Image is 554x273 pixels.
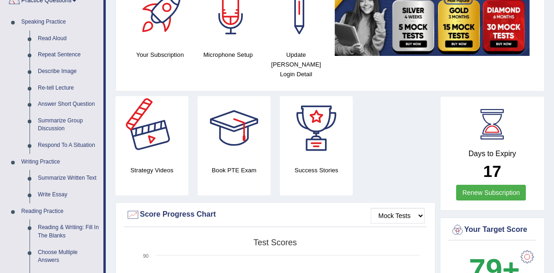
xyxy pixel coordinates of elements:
h4: Your Subscription [131,50,189,60]
a: Reading & Writing: Fill In The Blanks [34,219,103,244]
a: Re-tell Lecture [34,80,103,97]
a: Speaking Practice [17,14,103,30]
h4: Microphone Setup [199,50,257,60]
a: Read Aloud [34,30,103,47]
text: 90 [143,253,149,259]
a: Reading Practice [17,203,103,220]
div: Score Progress Chart [126,208,425,222]
h4: Success Stories [280,165,353,175]
h4: Strategy Videos [115,165,188,175]
a: Repeat Sentence [34,47,103,63]
a: Writing Practice [17,154,103,170]
div: Your Target Score [451,223,535,237]
a: Summarize Group Discussion [34,113,103,137]
a: Respond To A Situation [34,137,103,154]
h4: Days to Expiry [451,150,535,158]
a: Renew Subscription [456,185,526,200]
a: Write Essay [34,187,103,203]
a: Answer Short Question [34,96,103,113]
tspan: Test scores [253,238,297,247]
a: Summarize Written Text [34,170,103,187]
b: 17 [483,162,501,180]
a: Describe Image [34,63,103,80]
a: Choose Multiple Answers [34,244,103,269]
h4: Update [PERSON_NAME] Login Detail [267,50,325,79]
h4: Book PTE Exam [198,165,271,175]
